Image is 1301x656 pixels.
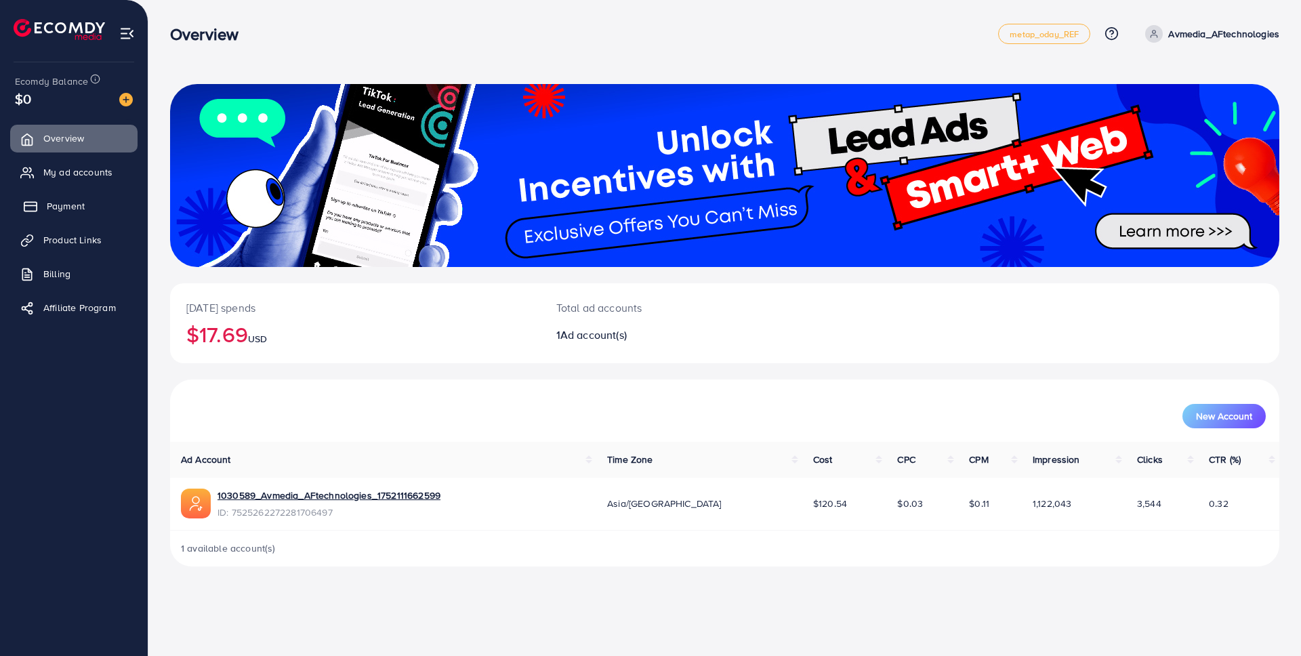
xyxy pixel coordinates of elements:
[15,89,31,108] span: $0
[10,125,138,152] a: Overview
[607,453,653,466] span: Time Zone
[43,301,116,314] span: Affiliate Program
[1196,411,1252,421] span: New Account
[10,260,138,287] a: Billing
[1209,453,1241,466] span: CTR (%)
[218,506,440,519] span: ID: 7525262272281706497
[43,267,70,281] span: Billing
[119,93,133,106] img: image
[1140,25,1279,43] a: Avmedia_AFtechnologies
[813,497,847,510] span: $120.54
[1033,497,1071,510] span: 1,122,043
[10,159,138,186] a: My ad accounts
[969,453,988,466] span: CPM
[1137,453,1163,466] span: Clicks
[1033,453,1080,466] span: Impression
[1010,30,1079,39] span: metap_oday_REF
[998,24,1090,44] a: metap_oday_REF
[556,300,801,316] p: Total ad accounts
[43,131,84,145] span: Overview
[119,26,135,41] img: menu
[186,321,524,347] h2: $17.69
[969,497,989,510] span: $0.11
[10,226,138,253] a: Product Links
[181,541,276,555] span: 1 available account(s)
[10,294,138,321] a: Affiliate Program
[15,75,88,88] span: Ecomdy Balance
[10,192,138,220] a: Payment
[1182,404,1266,428] button: New Account
[170,24,249,44] h3: Overview
[556,329,801,342] h2: 1
[813,453,833,466] span: Cost
[14,19,105,40] img: logo
[248,332,267,346] span: USD
[560,327,627,342] span: Ad account(s)
[181,453,231,466] span: Ad Account
[1168,26,1279,42] p: Avmedia_AFtechnologies
[43,233,102,247] span: Product Links
[43,165,112,179] span: My ad accounts
[186,300,524,316] p: [DATE] spends
[897,453,915,466] span: CPC
[218,489,440,502] a: 1030589_Avmedia_AFtechnologies_1752111662599
[47,199,85,213] span: Payment
[181,489,211,518] img: ic-ads-acc.e4c84228.svg
[1209,497,1228,510] span: 0.32
[1137,497,1161,510] span: 3,544
[897,497,923,510] span: $0.03
[607,497,722,510] span: Asia/[GEOGRAPHIC_DATA]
